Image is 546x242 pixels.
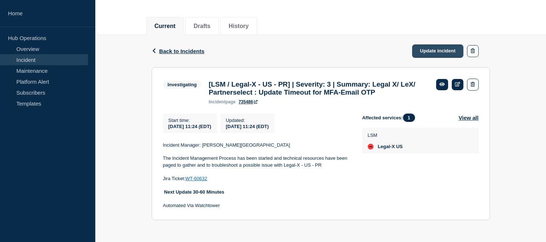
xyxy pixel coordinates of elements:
span: [DATE] 11:24 (EDT) [168,124,211,129]
p: The Incident Management Process has been started and technical resources have been paged to gathe... [163,155,351,168]
span: Back to Incidents [159,48,204,54]
strong: Next Update 30-60 Minutes [164,189,224,195]
span: 1 [403,114,415,122]
p: Automated Via Watchtower [163,202,351,209]
a: WT-60632 [186,176,207,181]
span: incident [209,99,226,104]
p: Start time : [168,118,211,123]
div: down [368,144,374,150]
button: Back to Incidents [152,48,204,54]
p: Jira Ticket: [163,175,351,182]
p: LSM [368,132,403,138]
button: History [229,23,249,29]
span: Investigating [163,80,202,89]
p: Updated : [226,118,269,123]
p: Incident Manager: [PERSON_NAME][GEOGRAPHIC_DATA] [163,142,351,148]
div: [DATE] 11:24 (EDT) [226,123,269,129]
button: Drafts [194,23,210,29]
span: Legal-X US [378,144,403,150]
span: Affected services: [362,114,419,122]
p: page [209,99,236,104]
a: 735486 [239,99,258,104]
a: Update incident [412,44,464,58]
h3: [LSM / Legal-X - US - PR] | Severity: 3 | Summary: Legal X/ LeX/ Partnerselect : Update Timeout f... [209,80,429,96]
button: Current [155,23,176,29]
button: View all [459,114,479,122]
